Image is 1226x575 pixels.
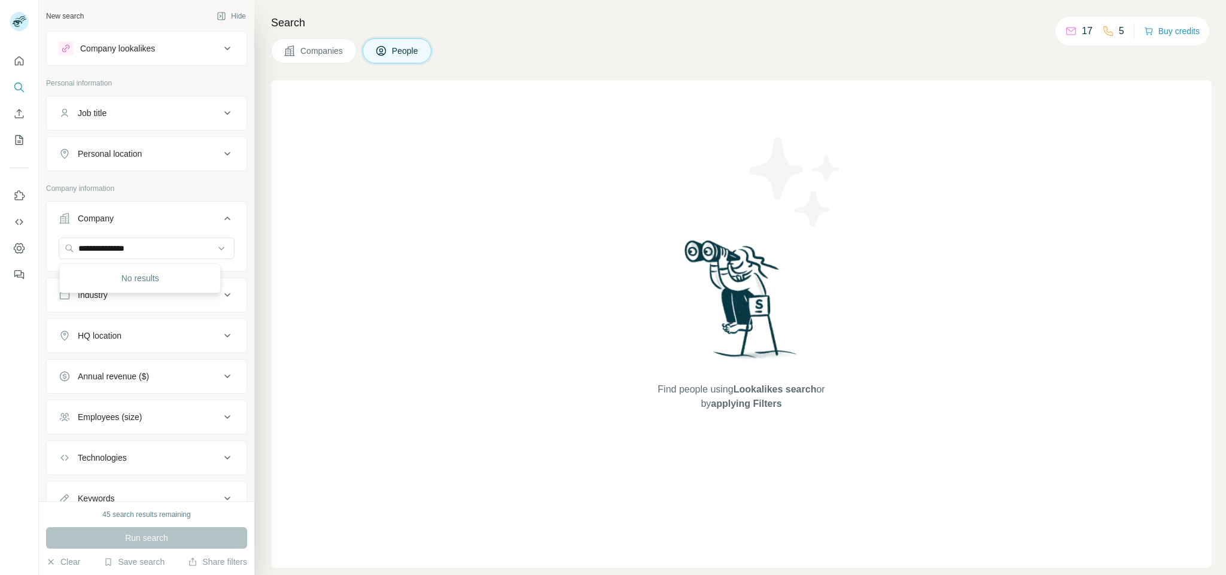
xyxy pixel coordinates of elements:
p: 17 [1082,24,1093,38]
button: Company [47,204,247,238]
div: Job title [78,107,107,119]
button: Company lookalikes [47,34,247,63]
button: Clear [46,556,80,568]
button: Save search [104,556,165,568]
p: Personal information [46,78,247,89]
div: Company lookalikes [80,42,155,54]
img: Surfe Illustration - Stars [741,128,849,236]
span: Companies [300,45,344,57]
span: Find people using or by [646,382,837,411]
div: HQ location [78,330,121,342]
button: Share filters [188,556,247,568]
span: Lookalikes search [734,384,817,394]
div: Personal location [78,148,142,160]
div: Employees (size) [78,411,142,423]
button: Dashboard [10,238,29,259]
button: Use Surfe API [10,211,29,233]
button: Employees (size) [47,403,247,431]
button: Industry [47,281,247,309]
button: Technologies [47,443,247,472]
p: Company information [46,183,247,194]
div: Industry [78,289,108,301]
button: HQ location [47,321,247,350]
button: Enrich CSV [10,103,29,124]
button: Feedback [10,264,29,285]
h4: Search [271,14,1212,31]
div: Annual revenue ($) [78,370,149,382]
button: Hide [208,7,254,25]
div: No results [62,266,218,290]
button: Quick start [10,50,29,72]
button: Buy credits [1144,23,1200,39]
span: People [392,45,419,57]
button: Annual revenue ($) [47,362,247,391]
button: Keywords [47,484,247,513]
div: Company [78,212,114,224]
button: Use Surfe on LinkedIn [10,185,29,206]
button: Personal location [47,139,247,168]
p: 5 [1119,24,1124,38]
span: applying Filters [711,398,781,409]
button: Job title [47,99,247,127]
button: My lists [10,129,29,151]
img: Surfe Illustration - Woman searching with binoculars [679,237,804,370]
div: 45 search results remaining [102,509,190,520]
button: Search [10,77,29,98]
div: New search [46,11,84,22]
div: Technologies [78,452,127,464]
div: Keywords [78,492,114,504]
